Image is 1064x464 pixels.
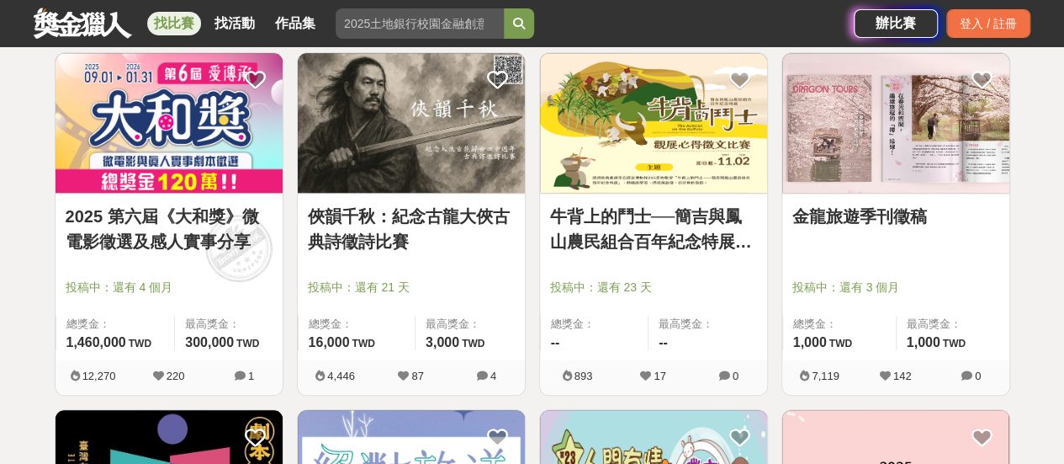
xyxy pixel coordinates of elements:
span: 0 [733,370,738,382]
a: 找比賽 [147,12,201,35]
span: 總獎金： [66,316,165,333]
span: 0 [975,370,981,382]
span: 最高獎金： [907,316,999,333]
span: 7,119 [812,370,839,382]
span: 142 [893,370,912,382]
span: 16,000 [309,335,350,349]
img: Cover Image [298,53,525,194]
span: 最高獎金： [426,316,515,333]
span: TWD [462,338,484,349]
span: 220 [167,370,185,382]
span: 投稿中：還有 4 個月 [66,279,273,296]
span: 1 [248,370,254,382]
span: 12,270 [82,370,116,382]
span: 4,446 [327,370,355,382]
span: 3,000 [426,335,459,349]
span: 投稿中：還有 23 天 [550,279,757,296]
span: 總獎金： [793,316,886,333]
span: 300,000 [185,335,234,349]
span: 1,460,000 [66,335,126,349]
a: 牛背上的鬥士──簡吉與鳳山農民組合百年紀念特展觀展心得 徵文比賽 [550,204,757,254]
input: 2025土地銀行校園金融創意挑戰賽：從你出發 開啟智慧金融新頁 [336,8,504,39]
a: 作品集 [268,12,322,35]
span: -- [551,335,560,349]
a: 金龍旅遊季刊徵稿 [792,204,999,229]
span: 1,000 [907,335,940,349]
span: 總獎金： [551,316,638,333]
span: 893 [574,370,593,382]
span: 投稿中：還有 3 個月 [792,279,999,296]
span: 最高獎金： [185,316,272,333]
a: 2025 第六屆《大和獎》微電影徵選及感人實事分享 [66,204,273,254]
span: 總獎金： [309,316,405,333]
div: 登入 / 註冊 [946,9,1030,38]
span: TWD [352,338,374,349]
span: 最高獎金： [659,316,757,333]
img: Cover Image [56,53,283,194]
a: 俠韻千秋：紀念古龍大俠古典詩徵詩比賽 [308,204,515,254]
a: 辦比賽 [854,9,938,38]
span: 投稿中：還有 21 天 [308,279,515,296]
span: 4 [490,370,496,382]
span: 17 [654,370,665,382]
a: 找活動 [208,12,262,35]
img: Cover Image [540,53,767,194]
span: 87 [411,370,423,382]
img: Cover Image [782,53,1009,194]
span: TWD [129,338,151,349]
span: -- [659,335,668,349]
span: TWD [943,338,966,349]
span: TWD [236,338,259,349]
span: TWD [829,338,852,349]
span: 1,000 [793,335,827,349]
